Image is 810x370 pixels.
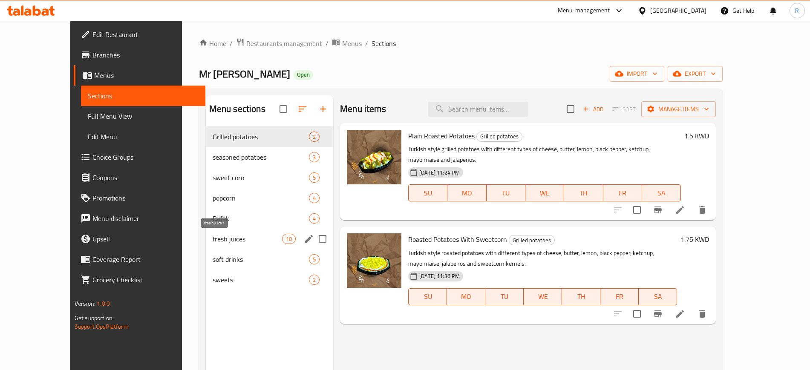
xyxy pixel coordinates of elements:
[75,321,129,332] a: Support.OpsPlatform
[294,70,313,80] div: Open
[74,249,205,270] a: Coverage Report
[74,208,205,229] a: Menu disclaimer
[558,6,610,16] div: Menu-management
[309,213,320,224] div: items
[206,123,333,293] nav: Menu sections
[92,152,199,162] span: Choice Groups
[246,38,322,49] span: Restaurants management
[562,100,579,118] span: Select section
[213,172,309,183] span: sweet corn
[408,288,447,305] button: SU
[607,103,641,116] span: Select section first
[600,288,639,305] button: FR
[447,288,485,305] button: MO
[408,248,677,269] p: Turkish style roasted potatoes with different types of cheese, butter, lemon, black pepper, ketch...
[412,187,444,199] span: SU
[416,169,463,177] span: [DATE] 11:24 PM
[206,167,333,188] div: sweet corn5
[92,234,199,244] span: Upsell
[565,290,597,303] span: TH
[372,38,396,49] span: Sections
[88,111,199,121] span: Full Menu View
[628,201,646,219] span: Select to update
[206,188,333,208] div: popcorn4
[213,234,282,244] span: fresh juices
[303,232,315,245] button: edit
[562,288,600,305] button: TH
[326,38,329,49] li: /
[309,153,319,161] span: 3
[642,290,674,303] span: SA
[408,144,681,165] p: Turkish style grilled potatoes with different types of cheese, butter, lemon, black pepper, ketch...
[579,103,607,116] button: Add
[209,103,265,115] h2: Menu sections
[342,38,362,49] span: Menus
[230,38,233,49] li: /
[447,184,486,201] button: MO
[75,313,114,324] span: Get support on:
[309,152,320,162] div: items
[477,132,522,141] span: Grilled potatoes
[416,272,463,280] span: [DATE] 11:36 PM
[675,309,685,319] a: Edit menu item
[213,152,309,162] span: seasoned potatoes
[92,29,199,40] span: Edit Restaurant
[684,130,709,142] h6: 1.5 KWD
[74,24,205,45] a: Edit Restaurant
[92,193,199,203] span: Promotions
[74,167,205,188] a: Coupons
[92,275,199,285] span: Grocery Checklist
[292,99,313,119] span: Sort sections
[309,174,319,182] span: 5
[617,69,657,79] span: import
[529,187,561,199] span: WE
[97,298,110,309] span: 1.0.0
[650,6,706,15] div: [GEOGRAPHIC_DATA]
[680,233,709,245] h6: 1.75 KWD
[213,213,309,224] div: Pufak
[408,184,447,201] button: SU
[641,101,716,117] button: Manage items
[408,129,475,142] span: Plain Roasted Potatoes
[74,147,205,167] a: Choice Groups
[489,290,520,303] span: TU
[213,254,309,264] span: soft drinks
[206,249,333,270] div: soft drinks5
[81,106,205,126] a: Full Menu View
[213,193,309,203] div: popcorn
[294,71,313,78] span: Open
[199,64,290,83] span: Mr [PERSON_NAME]
[692,304,712,324] button: delete
[675,205,685,215] a: Edit menu item
[309,193,320,203] div: items
[524,288,562,305] button: WE
[648,200,668,220] button: Branch-specific-item
[92,172,199,183] span: Coupons
[94,70,199,80] span: Menus
[309,194,319,202] span: 4
[509,235,554,245] span: Grilled potatoes
[485,288,524,305] button: TU
[213,132,309,142] span: Grilled potatoes
[675,69,716,79] span: export
[74,65,205,86] a: Menus
[646,187,677,199] span: SA
[74,45,205,65] a: Branches
[206,208,333,229] div: Pufak4
[365,38,368,49] li: /
[309,255,319,264] span: 5
[309,132,320,142] div: items
[509,235,555,245] div: Grilled potatoes
[628,305,646,323] span: Select to update
[490,187,522,199] span: TU
[408,233,507,246] span: Roasted Potatoes With Sweetcorn
[81,86,205,106] a: Sections
[206,229,333,249] div: fresh juices10edit
[564,184,603,201] button: TH
[309,172,320,183] div: items
[88,91,199,101] span: Sections
[92,50,199,60] span: Branches
[450,290,482,303] span: MO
